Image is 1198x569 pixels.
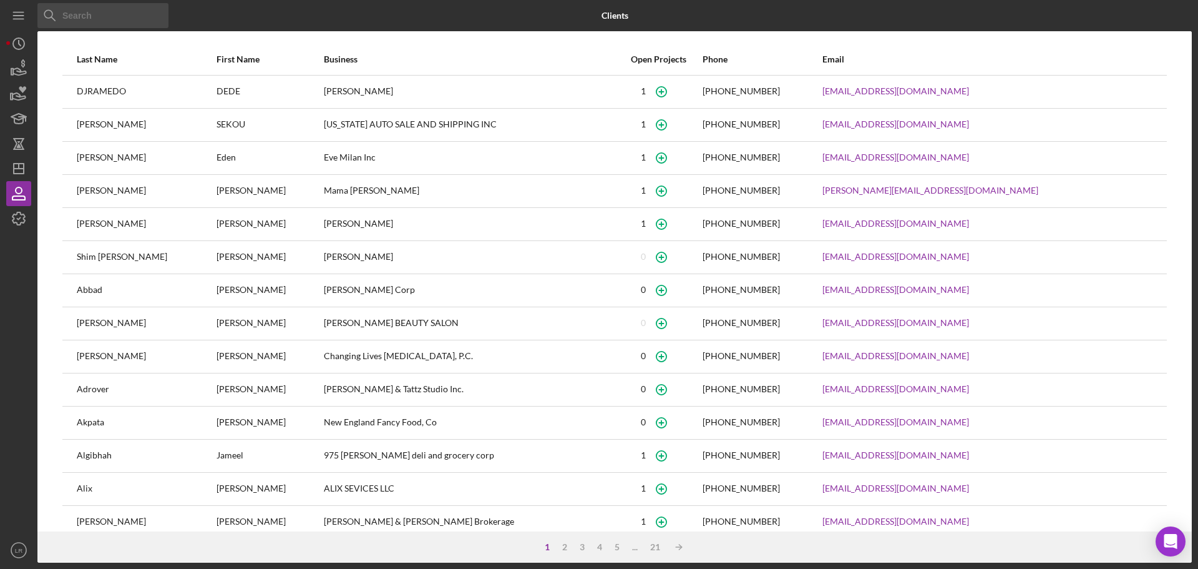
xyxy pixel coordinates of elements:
[822,86,969,96] a: [EMAIL_ADDRESS][DOMAIN_NAME]
[77,473,215,505] div: Alix
[556,542,573,552] div: 2
[703,152,780,162] div: [PHONE_NUMBER]
[324,308,615,339] div: [PERSON_NAME] BEAUTY SALON
[77,275,215,306] div: Abbad
[641,252,646,262] div: 0
[641,351,646,361] div: 0
[641,417,646,427] div: 0
[641,318,646,328] div: 0
[703,517,780,527] div: [PHONE_NUMBER]
[37,3,168,28] input: Search
[217,308,323,339] div: [PERSON_NAME]
[324,507,615,538] div: [PERSON_NAME] & [PERSON_NAME] Brokerage
[217,473,323,505] div: [PERSON_NAME]
[77,76,215,107] div: DJRAMEDO
[703,219,780,229] div: [PHONE_NUMBER]
[608,542,626,552] div: 5
[573,542,591,552] div: 3
[822,219,969,229] a: [EMAIL_ADDRESS][DOMAIN_NAME]
[822,252,969,262] a: [EMAIL_ADDRESS][DOMAIN_NAME]
[703,318,780,328] div: [PHONE_NUMBER]
[822,417,969,427] a: [EMAIL_ADDRESS][DOMAIN_NAME]
[324,54,615,64] div: Business
[641,186,646,195] div: 1
[822,318,969,328] a: [EMAIL_ADDRESS][DOMAIN_NAME]
[822,517,969,527] a: [EMAIL_ADDRESS][DOMAIN_NAME]
[1156,527,1186,557] div: Open Intercom Messenger
[641,384,646,394] div: 0
[703,450,780,460] div: [PHONE_NUMBER]
[641,285,646,295] div: 0
[217,374,323,405] div: [PERSON_NAME]
[822,186,1038,195] a: [PERSON_NAME][EMAIL_ADDRESS][DOMAIN_NAME]
[703,417,780,427] div: [PHONE_NUMBER]
[641,450,646,460] div: 1
[703,285,780,295] div: [PHONE_NUMBER]
[703,351,780,361] div: [PHONE_NUMBER]
[644,542,666,552] div: 21
[641,483,646,493] div: 1
[77,242,215,273] div: Shim [PERSON_NAME]
[703,186,780,195] div: [PHONE_NUMBER]
[822,119,969,129] a: [EMAIL_ADDRESS][DOMAIN_NAME]
[616,54,701,64] div: Open Projects
[217,507,323,538] div: [PERSON_NAME]
[703,119,780,129] div: [PHONE_NUMBER]
[626,542,644,552] div: ...
[77,507,215,538] div: [PERSON_NAME]
[822,54,1152,64] div: Email
[822,384,969,394] a: [EMAIL_ADDRESS][DOMAIN_NAME]
[703,54,821,64] div: Phone
[641,86,646,96] div: 1
[324,440,615,472] div: 975 [PERSON_NAME] deli and grocery corp
[324,341,615,372] div: Changing Lives [MEDICAL_DATA], P.C.
[217,109,323,141] div: SEKOU
[324,374,615,405] div: [PERSON_NAME] & Tattz Studio Inc.
[6,538,31,563] button: LR
[77,142,215,174] div: [PERSON_NAME]
[591,542,608,552] div: 4
[324,407,615,438] div: New England Fancy Food, Co
[217,341,323,372] div: [PERSON_NAME]
[703,86,780,96] div: [PHONE_NUMBER]
[217,275,323,306] div: [PERSON_NAME]
[703,252,780,262] div: [PHONE_NUMBER]
[641,152,646,162] div: 1
[601,11,628,21] b: Clients
[217,407,323,438] div: [PERSON_NAME]
[217,209,323,240] div: [PERSON_NAME]
[324,109,615,141] div: [US_STATE] AUTO SALE AND SHIPPING INC
[641,219,646,229] div: 1
[77,407,215,438] div: Akpata
[77,440,215,472] div: Algibhah
[324,76,615,107] div: [PERSON_NAME]
[822,285,969,295] a: [EMAIL_ADDRESS][DOMAIN_NAME]
[77,176,215,207] div: [PERSON_NAME]
[217,242,323,273] div: [PERSON_NAME]
[822,351,969,361] a: [EMAIL_ADDRESS][DOMAIN_NAME]
[217,142,323,174] div: Eden
[77,374,215,405] div: Adrover
[324,176,615,207] div: Mama [PERSON_NAME]
[324,242,615,273] div: [PERSON_NAME]
[77,109,215,141] div: [PERSON_NAME]
[703,483,780,493] div: [PHONE_NUMBER]
[77,341,215,372] div: [PERSON_NAME]
[77,209,215,240] div: [PERSON_NAME]
[324,275,615,306] div: [PERSON_NAME] Corp
[324,473,615,505] div: ALIX SEVICES LLC
[217,54,323,64] div: First Name
[77,54,215,64] div: Last Name
[822,450,969,460] a: [EMAIL_ADDRESS][DOMAIN_NAME]
[15,547,22,554] text: LR
[822,483,969,493] a: [EMAIL_ADDRESS][DOMAIN_NAME]
[641,119,646,129] div: 1
[217,440,323,472] div: Jameel
[77,308,215,339] div: [PERSON_NAME]
[703,384,780,394] div: [PHONE_NUMBER]
[641,517,646,527] div: 1
[324,209,615,240] div: [PERSON_NAME]
[217,176,323,207] div: [PERSON_NAME]
[217,76,323,107] div: DEDE
[324,142,615,174] div: Eve Milan Inc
